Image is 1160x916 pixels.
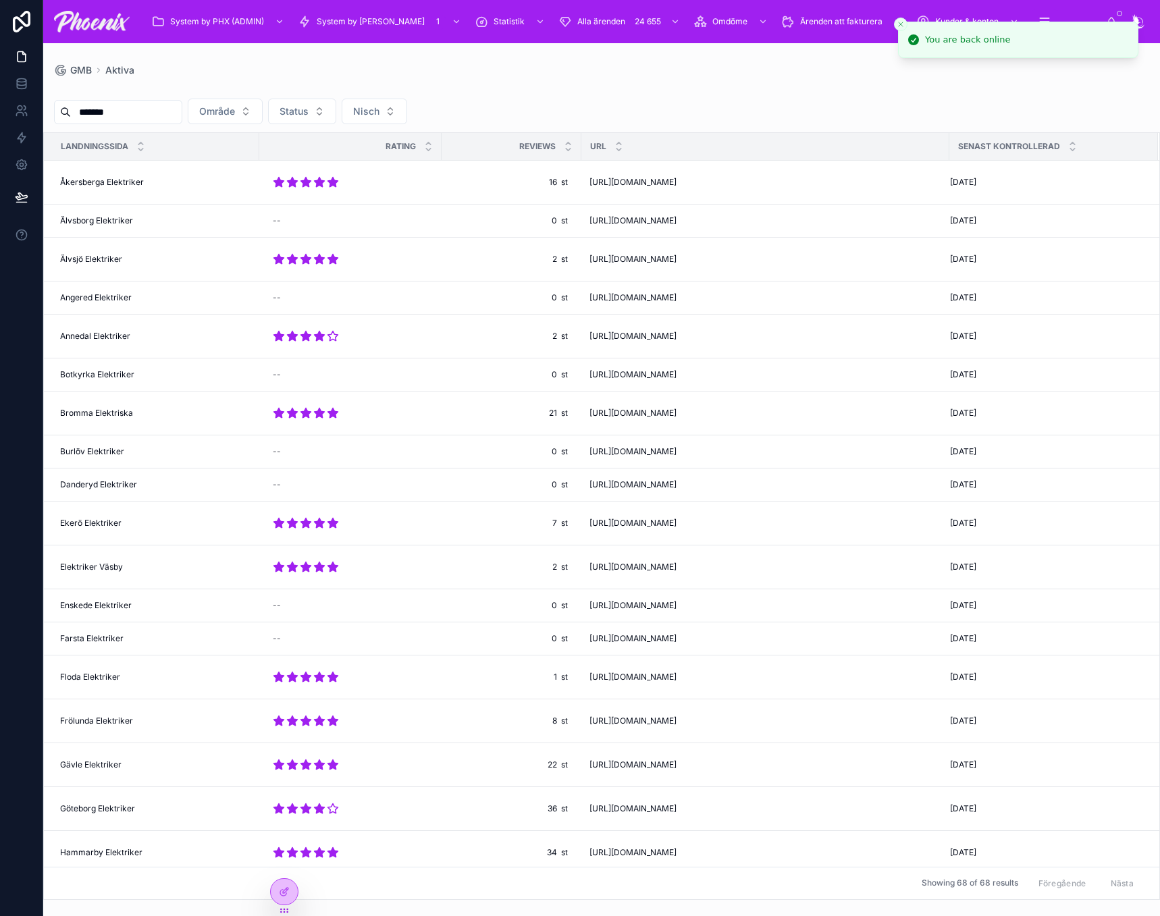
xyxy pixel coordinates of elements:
span: 0 st [455,369,568,380]
span: [URL][DOMAIN_NAME] [589,633,677,644]
span: [DATE] [950,479,976,490]
div: -- [273,292,281,303]
span: [URL][DOMAIN_NAME] [589,518,677,529]
a: [DATE] [950,847,1142,858]
a: [DATE] [950,446,1142,457]
a: [DATE] [950,479,1142,490]
a: Omdöme [689,9,774,34]
a: 0 st [450,441,573,462]
span: Burlöv Elektriker [60,446,124,457]
span: Hammarby Elektriker [60,847,142,858]
span: URL [590,141,606,152]
a: 0 st [450,595,573,616]
span: 0 st [455,479,568,490]
div: -- [273,369,281,380]
span: 16 st [455,177,568,188]
span: 0 st [455,446,568,457]
span: [URL][DOMAIN_NAME] [589,369,677,380]
span: Åkersberga Elektriker [60,177,144,188]
span: [DATE] [950,672,976,682]
a: 2 st [450,556,573,578]
a: 0 st [450,628,573,649]
span: Alla ärenden [577,16,625,27]
span: Göteborg Elektriker [60,803,135,814]
span: [DATE] [950,518,976,529]
span: 1 st [455,672,568,682]
div: -- [273,215,281,226]
a: [DATE] [950,292,1142,303]
span: 2 st [455,331,568,342]
span: System by [PERSON_NAME] [317,16,425,27]
div: You are back online [925,33,1010,47]
a: Statistik [471,9,552,34]
a: [URL][DOMAIN_NAME] [589,633,941,644]
span: Elektriker Väsby [60,562,123,572]
span: Floda Elektriker [60,672,120,682]
a: [DATE] [950,633,1142,644]
span: [DATE] [950,446,976,457]
span: Angered Elektriker [60,292,132,303]
span: 34 st [455,847,568,858]
a: 22 st [450,754,573,776]
a: Botkyrka Elektriker [60,369,251,380]
a: [DATE] [950,562,1142,572]
a: Hammarby Elektriker [60,847,251,858]
a: Enskede Elektriker [60,600,251,611]
span: [URL][DOMAIN_NAME] [589,803,677,814]
a: Alla ärenden24 655 [554,9,687,34]
span: Status [280,105,309,118]
span: [DATE] [950,633,976,644]
a: Ekerö Elektriker [60,518,251,529]
a: [DATE] [950,408,1142,419]
span: GMB [70,63,92,77]
a: 16 st [450,171,573,193]
span: 22 st [455,759,568,770]
span: Landningssida [61,141,128,152]
a: [DATE] [950,759,1142,770]
a: 7 st [450,512,573,534]
span: Nisch [353,105,379,118]
a: -- [267,364,433,385]
div: -- [273,600,281,611]
span: [URL][DOMAIN_NAME] [589,847,677,858]
span: [URL][DOMAIN_NAME] [589,562,677,572]
span: [DATE] [950,408,976,419]
button: Select Button [188,99,263,124]
span: [URL][DOMAIN_NAME] [589,716,677,726]
span: Ekerö Elektriker [60,518,122,529]
a: Åkersberga Elektriker [60,177,251,188]
span: 0 st [455,600,568,611]
a: [DATE] [950,254,1142,265]
a: [URL][DOMAIN_NAME] [589,446,941,457]
span: 0 st [455,215,568,226]
span: Område [199,105,235,118]
span: [DATE] [950,562,976,572]
span: [URL][DOMAIN_NAME] [589,331,677,342]
span: [DATE] [950,177,976,188]
a: [DATE] [950,369,1142,380]
span: 21 st [455,408,568,419]
a: Göteborg Elektriker [60,803,251,814]
a: [URL][DOMAIN_NAME] [589,518,941,529]
a: [URL][DOMAIN_NAME] [589,479,941,490]
a: Elektriker Väsby [60,562,251,572]
a: [DATE] [950,803,1142,814]
div: -- [273,446,281,457]
span: [DATE] [950,254,976,265]
span: [URL][DOMAIN_NAME] [589,600,677,611]
a: [DATE] [950,331,1142,342]
a: Älvsjö Elektriker [60,254,251,265]
a: [URL][DOMAIN_NAME] [589,254,941,265]
span: Senast kontrollerad [958,141,1060,152]
span: 0 st [455,292,568,303]
a: [URL][DOMAIN_NAME] [589,759,941,770]
span: 7 st [455,518,568,529]
span: Frölunda Elektriker [60,716,133,726]
span: Bromma Elektriska [60,408,133,419]
div: -- [273,479,281,490]
span: [DATE] [950,716,976,726]
a: 8 st [450,710,573,732]
a: [URL][DOMAIN_NAME] [589,331,941,342]
span: [DATE] [950,331,976,342]
span: rating [386,141,416,152]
